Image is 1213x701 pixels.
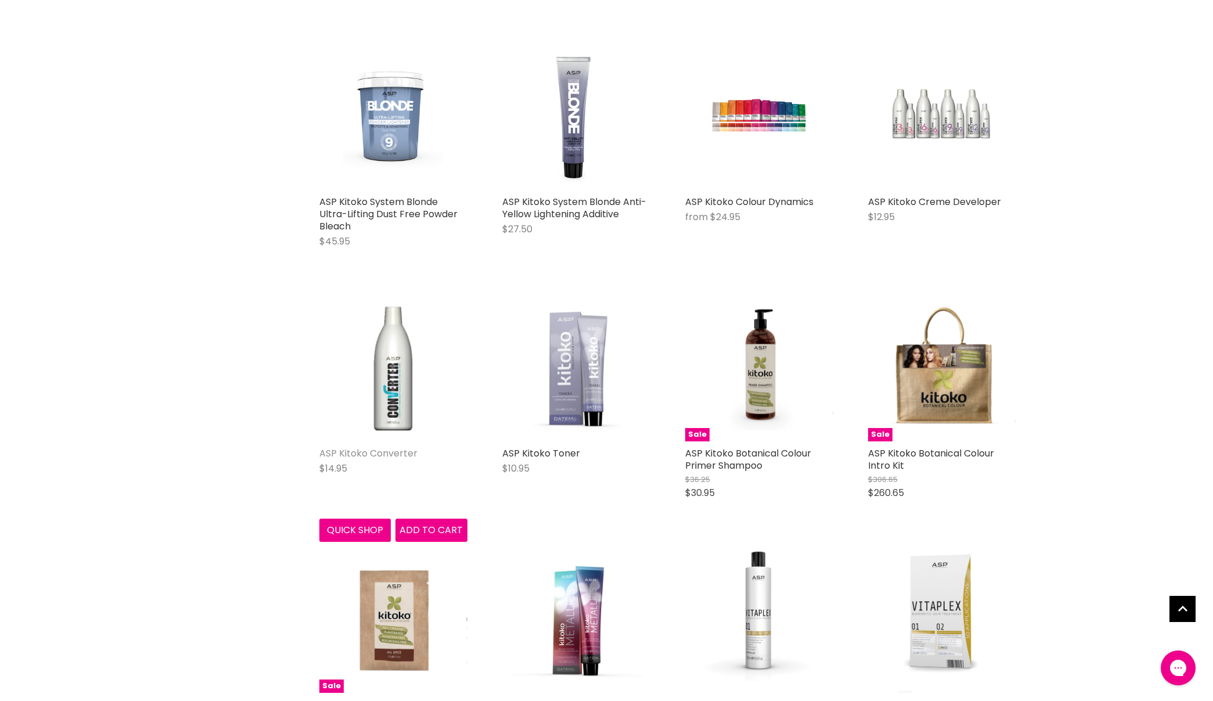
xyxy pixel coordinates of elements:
img: ASP Kitoko Botanical Colour [319,547,467,691]
span: $306.65 [868,474,898,485]
a: ASP Kitoko Colour Dynamics [685,195,814,208]
a: ASP Kitoko Creme Developer [868,195,1001,208]
span: $12.95 [868,210,895,224]
span: $14.95 [319,462,347,475]
img: ASP Kitoko Vitaplex Bond Protector 01 [685,545,833,693]
img: ASP Kitoko Metallics [502,545,650,693]
iframe: Gorgias live chat messenger [1155,646,1201,689]
span: $24.95 [710,210,740,224]
button: Quick shop [319,519,391,542]
a: ASP Kitoko System Blonde Anti-Yellow Lightening Additive [502,42,650,190]
a: ASP Kitoko Botanical Colour Intro KitSale [868,293,1016,441]
img: ASP Kitoko Creme Developer [892,42,991,190]
a: ASP Kitoko Colour Dynamics [685,42,833,190]
span: $10.95 [502,462,530,475]
img: ASP Kitoko Converter [344,293,442,441]
a: ASP Kitoko System Blonde Anti-Yellow Lightening Additive [502,195,646,221]
img: ASP Kitoko Botanical Colour Primer Shampoo [685,296,833,439]
img: ASP Kitoko System Blonde Anti-Yellow Lightening Additive [532,42,620,190]
a: ASP Kitoko Botanical ColourSale [319,545,467,693]
a: ASP Kitoko Botanical Colour Primer Shampoo [685,447,811,472]
span: $45.95 [319,235,350,248]
span: $27.50 [502,222,532,236]
a: ASP Kitoko Botanical Colour Primer ShampooSale [685,293,833,441]
a: ASP Kitoko Toner [502,293,650,441]
img: ASP Kitoko Botanical Colour Intro Kit [868,296,1016,439]
a: ASP Kitoko Toner [502,447,580,460]
img: ASP Kitoko Vitaplex Kit 10 Applicaitons [868,545,1016,693]
img: ASP Kitoko Toner [502,294,650,441]
span: from [685,210,708,224]
a: ASP Kitoko Botanical Colour Intro Kit [868,447,994,472]
a: ASP Kitoko Converter [319,293,467,441]
span: Sale [319,680,344,693]
a: ASP Kitoko System Blonde Ultra-Lifting Dust Free Powder Bleach [319,42,467,190]
span: $260.65 [868,486,904,499]
img: ASP Kitoko Colour Dynamics [710,42,808,190]
a: ASP Kitoko Creme Developer [868,42,1016,190]
a: ASP Kitoko System Blonde Ultra-Lifting Dust Free Powder Bleach [319,195,458,233]
span: $30.95 [685,486,715,499]
button: Add to cart [395,519,467,542]
span: Sale [685,428,710,441]
img: ASP Kitoko System Blonde Ultra-Lifting Dust Free Powder Bleach [343,42,443,190]
span: Add to cart [399,523,463,537]
a: ASP Kitoko Converter [319,447,417,460]
span: $36.25 [685,474,710,485]
span: Sale [868,428,892,441]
